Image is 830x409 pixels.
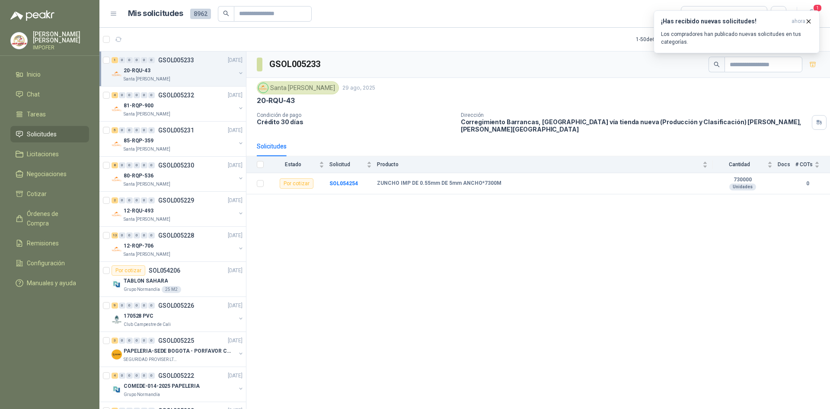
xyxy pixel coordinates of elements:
[228,267,243,275] p: [DATE]
[141,338,147,344] div: 0
[124,321,171,328] p: Club Campestre de Cali
[10,106,89,122] a: Tareas
[124,312,153,320] p: 170528 PVC
[119,338,125,344] div: 0
[124,382,200,390] p: COMEDE-014-2025 PAPELERIA
[158,303,194,309] p: GSOL005226
[112,335,244,363] a: 3 0 0 0 0 0 GSOL005225[DATE] Company LogoPAPELERIA-SEDE BOGOTA - PORFAVOR CTZ COMPLETOSEGURIDAD P...
[27,129,57,139] span: Solicitudes
[112,162,118,168] div: 8
[126,92,133,98] div: 0
[119,303,125,309] div: 0
[158,127,194,133] p: GSOL005231
[636,32,692,46] div: 1 - 50 de 6174
[714,61,720,68] span: search
[228,337,243,345] p: [DATE]
[158,373,194,379] p: GSOL005222
[126,303,133,309] div: 0
[11,32,27,49] img: Company Logo
[124,137,153,145] p: 85-RQP-359
[342,84,375,92] p: 29 ago, 2025
[10,166,89,182] a: Negociaciones
[158,232,194,238] p: GSOL005228
[148,57,155,63] div: 0
[713,156,778,173] th: Cantidad
[134,232,140,238] div: 0
[228,91,243,100] p: [DATE]
[112,92,118,98] div: 4
[112,338,118,344] div: 3
[10,126,89,142] a: Solicitudes
[126,232,133,238] div: 0
[112,314,122,325] img: Company Logo
[126,373,133,379] div: 0
[148,303,155,309] div: 0
[112,174,122,184] img: Company Logo
[141,303,147,309] div: 0
[10,235,89,251] a: Remisiones
[148,127,155,133] div: 0
[729,184,756,190] div: Unidades
[124,76,170,83] p: Santa [PERSON_NAME]
[27,169,67,179] span: Negociaciones
[112,349,122,360] img: Company Logo
[112,104,122,114] img: Company Logo
[259,83,268,93] img: Company Logo
[148,162,155,168] div: 0
[112,55,244,83] a: 1 0 0 0 0 0 GSOL005233[DATE] Company Logo20-RQU-43Santa [PERSON_NAME]
[126,197,133,203] div: 0
[112,230,244,258] a: 13 0 0 0 0 0 GSOL005228[DATE] Company Logo12-RQP-706Santa [PERSON_NAME]
[269,58,322,71] h3: GSOL005233
[257,142,287,151] div: Solicitudes
[223,10,229,16] span: search
[124,181,170,188] p: Santa [PERSON_NAME]
[126,162,133,168] div: 0
[112,90,244,118] a: 4 0 0 0 0 0 GSOL005232[DATE] Company Logo81-RQP-900Santa [PERSON_NAME]
[713,161,766,167] span: Cantidad
[158,57,194,63] p: GSOL005233
[10,275,89,291] a: Manuales y ayuda
[661,18,788,25] h3: ¡Has recibido nuevas solicitudes!
[112,125,244,153] a: 5 0 0 0 0 0 GSOL005231[DATE] Company Logo85-RQP-359Santa [PERSON_NAME]
[27,258,65,268] span: Configuración
[461,112,808,118] p: Dirección
[112,69,122,79] img: Company Logo
[329,180,358,187] b: SOL054254
[149,267,180,274] p: SOL054206
[126,127,133,133] div: 0
[141,373,147,379] div: 0
[112,373,118,379] div: 4
[112,384,122,395] img: Company Logo
[112,279,122,290] img: Company Logo
[148,197,155,203] div: 0
[27,278,76,288] span: Manuales y ayuda
[119,127,125,133] div: 0
[112,209,122,219] img: Company Logo
[119,57,125,63] div: 0
[124,111,170,118] p: Santa [PERSON_NAME]
[158,338,194,344] p: GSOL005225
[27,149,59,159] span: Licitaciones
[112,57,118,63] div: 1
[119,92,125,98] div: 0
[654,10,820,53] button: ¡Has recibido nuevas solicitudes!ahora Los compradores han publicado nuevas solicitudes en tus ca...
[112,265,145,276] div: Por cotizar
[10,66,89,83] a: Inicio
[27,70,41,79] span: Inicio
[124,207,153,215] p: 12-RQU-493
[713,177,773,184] b: 730000
[228,196,243,205] p: [DATE]
[128,7,183,20] h1: Mis solicitudes
[686,9,705,19] div: Todas
[124,251,170,258] p: Santa [PERSON_NAME]
[126,57,133,63] div: 0
[269,156,329,173] th: Estado
[27,189,47,199] span: Cotizar
[124,216,170,223] p: Santa [PERSON_NAME]
[119,373,125,379] div: 0
[119,232,125,238] div: 0
[134,127,140,133] div: 0
[141,92,147,98] div: 0
[112,197,118,203] div: 2
[119,197,125,203] div: 0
